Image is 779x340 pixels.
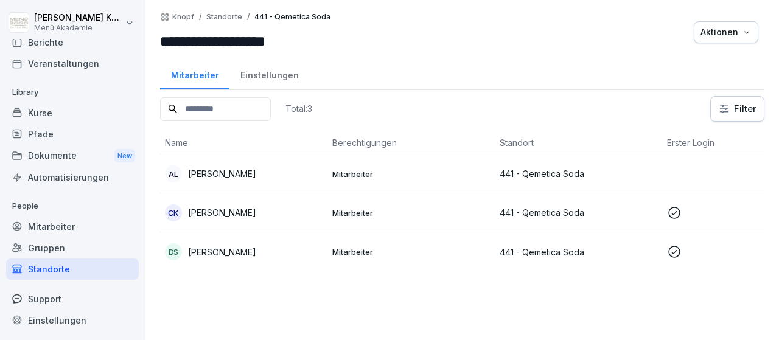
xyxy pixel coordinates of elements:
[188,246,256,258] p: [PERSON_NAME]
[188,206,256,219] p: [PERSON_NAME]
[172,13,194,21] a: Knopf
[332,246,490,257] p: Mitarbeiter
[6,196,139,216] p: People
[199,13,201,21] p: /
[718,103,756,115] div: Filter
[332,168,490,179] p: Mitarbeiter
[6,145,139,167] div: Dokumente
[6,53,139,74] a: Veranstaltungen
[6,145,139,167] a: DokumenteNew
[500,167,657,180] p: 441 - Qemetica Soda
[6,258,139,280] a: Standorte
[229,58,309,89] a: Einstellungen
[247,13,250,21] p: /
[694,21,758,43] button: Aktionen
[165,165,182,182] div: AL
[206,13,242,21] p: Standorte
[34,13,123,23] p: [PERSON_NAME] Knopf
[254,13,330,21] p: 441 - Qemetica Soda
[332,207,490,218] p: Mitarbeiter
[327,131,495,154] th: Berechtigungen
[188,167,256,180] p: [PERSON_NAME]
[6,216,139,237] a: Mitarbeiter
[495,131,662,154] th: Standort
[700,26,752,39] div: Aktionen
[6,237,139,258] a: Gruppen
[711,97,764,121] button: Filter
[285,103,312,114] p: Total: 3
[6,123,139,145] a: Pfade
[6,32,139,53] a: Berichte
[6,102,139,123] a: Kurse
[500,206,657,219] p: 441 - Qemetica Soda
[6,167,139,188] a: Automatisierungen
[6,310,139,331] a: Einstellungen
[500,246,657,258] p: 441 - Qemetica Soda
[6,288,139,310] div: Support
[165,204,182,221] div: CK
[160,58,229,89] a: Mitarbeiter
[34,24,123,32] p: Menü Akademie
[160,131,327,154] th: Name
[6,83,139,102] p: Library
[165,243,182,260] div: DS
[114,149,135,163] div: New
